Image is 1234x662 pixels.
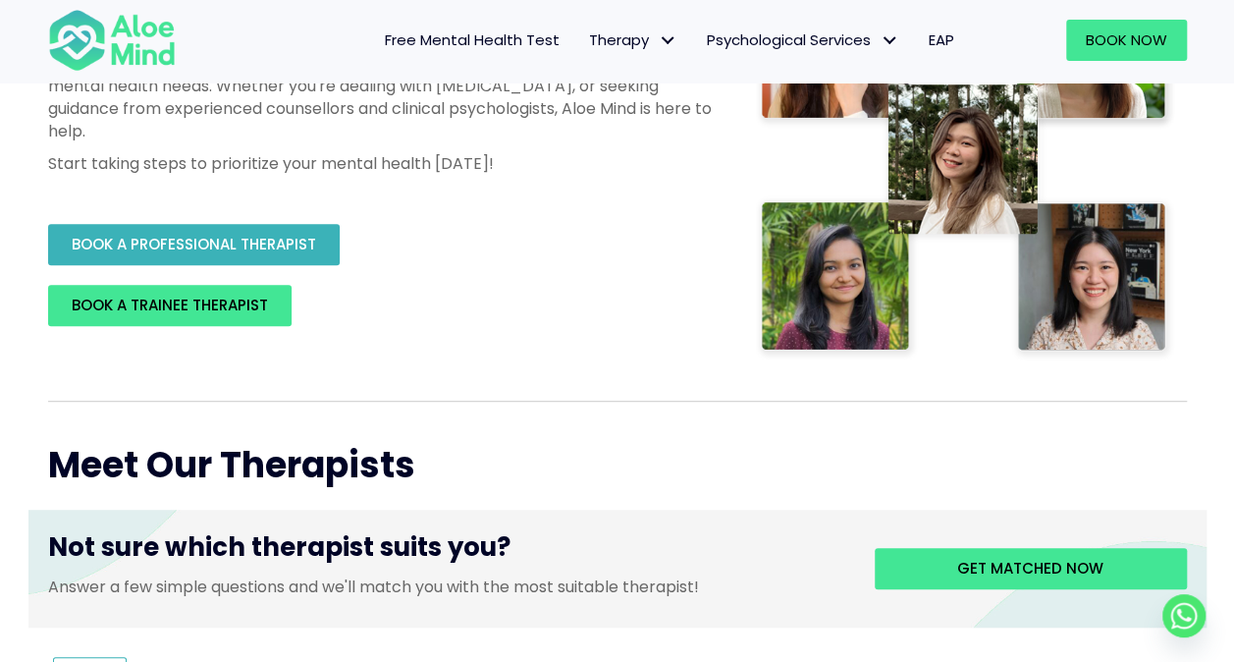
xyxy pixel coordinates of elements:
span: Psychological Services [707,29,899,50]
a: Whatsapp [1162,594,1206,637]
a: BOOK A TRAINEE THERAPIST [48,285,292,326]
p: Start taking steps to prioritize your mental health [DATE]! [48,152,716,175]
a: TherapyTherapy: submenu [574,20,692,61]
span: Free Mental Health Test [385,29,560,50]
a: Free Mental Health Test [370,20,574,61]
img: Aloe mind Logo [48,8,176,73]
span: Therapy [589,29,677,50]
nav: Menu [201,20,969,61]
p: Discover professional therapy and counselling services tailored to support your mental health nee... [48,51,716,142]
a: Psychological ServicesPsychological Services: submenu [692,20,914,61]
span: Therapy: submenu [654,27,682,55]
h3: Not sure which therapist suits you? [48,529,845,575]
span: Meet Our Therapists [48,440,415,490]
a: Get matched now [875,548,1187,589]
span: BOOK A PROFESSIONAL THERAPIST [72,234,316,254]
span: Psychological Services: submenu [876,27,904,55]
span: BOOK A TRAINEE THERAPIST [72,295,268,315]
a: BOOK A PROFESSIONAL THERAPIST [48,224,340,265]
span: EAP [929,29,954,50]
p: Answer a few simple questions and we'll match you with the most suitable therapist! [48,576,845,598]
a: EAP [914,20,969,61]
span: Get matched now [957,558,1103,579]
a: Book Now [1066,20,1187,61]
span: Book Now [1086,29,1167,50]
